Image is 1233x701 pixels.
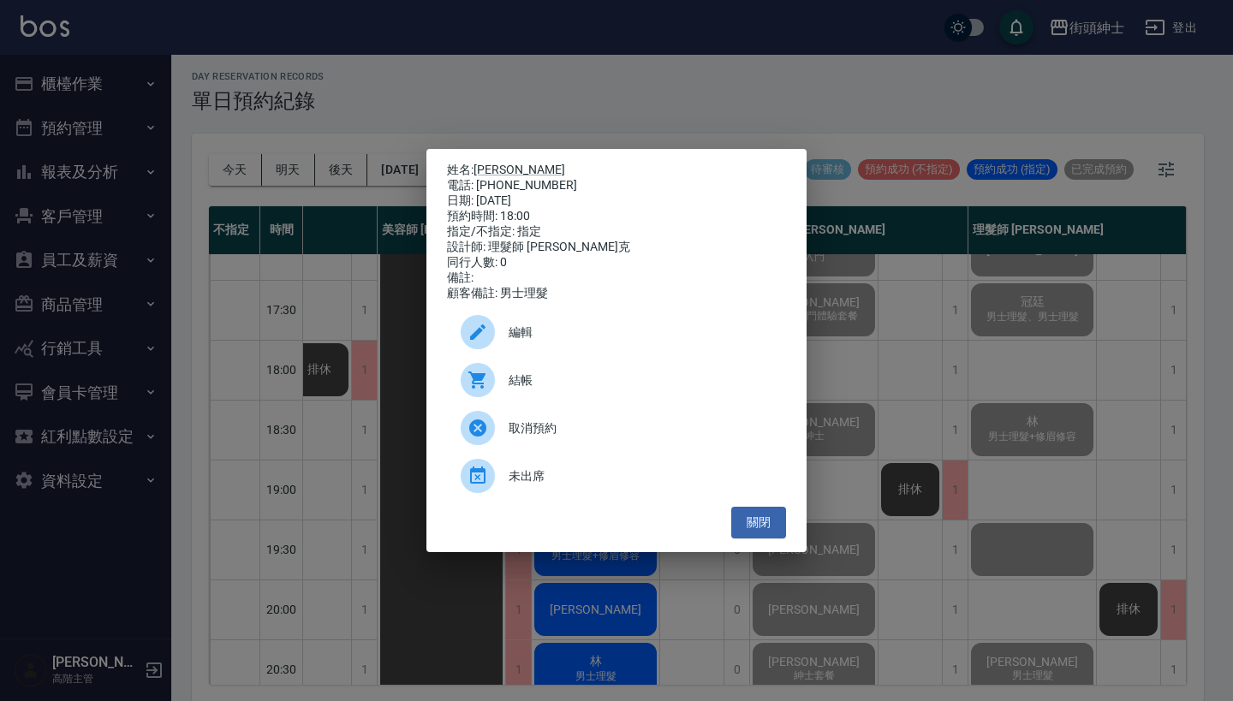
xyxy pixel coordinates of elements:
span: 取消預約 [509,419,772,437]
div: 取消預約 [447,404,786,452]
p: 姓名: [447,163,786,178]
span: 結帳 [509,371,772,389]
div: 編輯 [447,308,786,356]
div: 設計師: 理髮師 [PERSON_NAME]克 [447,240,786,255]
div: 備註: [447,270,786,286]
div: 日期: [DATE] [447,193,786,209]
button: 關閉 [731,507,786,538]
div: 顧客備註: 男士理髮 [447,286,786,301]
div: 指定/不指定: 指定 [447,224,786,240]
a: [PERSON_NAME] [474,163,565,176]
div: 預約時間: 18:00 [447,209,786,224]
span: 未出席 [509,467,772,485]
a: 結帳 [447,356,786,404]
div: 電話: [PHONE_NUMBER] [447,178,786,193]
div: 未出席 [447,452,786,500]
div: 同行人數: 0 [447,255,786,270]
span: 編輯 [509,324,772,342]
